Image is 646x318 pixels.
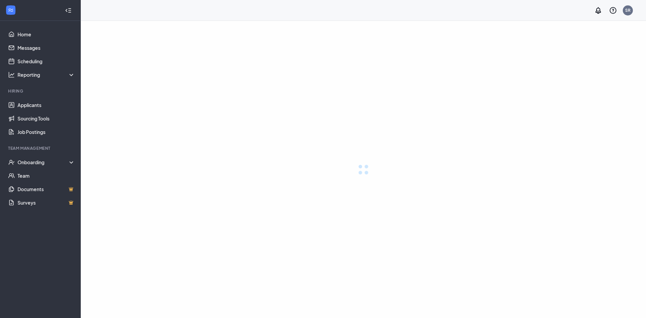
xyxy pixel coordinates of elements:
[594,6,602,14] svg: Notifications
[8,88,74,94] div: Hiring
[17,112,75,125] a: Sourcing Tools
[17,169,75,182] a: Team
[17,98,75,112] a: Applicants
[17,71,75,78] div: Reporting
[17,28,75,41] a: Home
[7,7,14,13] svg: WorkstreamLogo
[609,6,617,14] svg: QuestionInfo
[17,182,75,196] a: DocumentsCrown
[8,159,15,166] svg: UserCheck
[17,125,75,139] a: Job Postings
[17,41,75,55] a: Messages
[8,71,15,78] svg: Analysis
[17,55,75,68] a: Scheduling
[625,7,631,13] div: SR
[8,145,74,151] div: Team Management
[17,196,75,209] a: SurveysCrown
[65,7,72,14] svg: Collapse
[17,159,75,166] div: Onboarding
